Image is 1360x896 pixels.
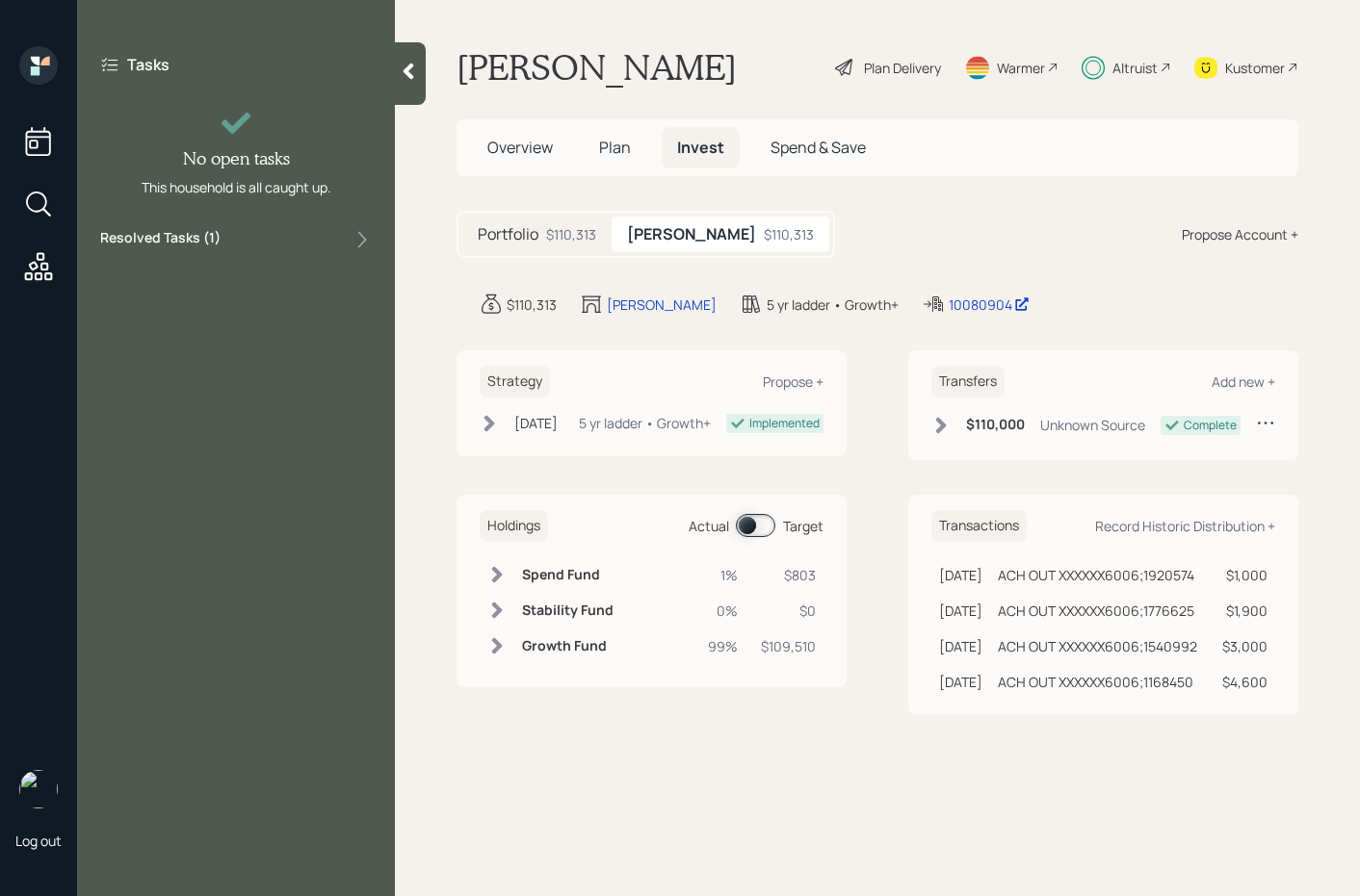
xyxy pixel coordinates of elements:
span: Invest [677,137,724,158]
div: Actual [689,516,729,536]
div: Propose + [763,372,824,391]
img: sami-boghos-headshot.png [19,770,58,808]
div: This household is all caught up. [142,177,331,197]
h6: Transactions [931,510,1027,542]
span: Plan [599,137,631,158]
h6: Holdings [480,510,548,542]
div: [DATE] [514,413,558,433]
div: $110,313 [764,224,814,244]
div: Complete [1184,417,1237,434]
h6: Transfers [931,366,1005,397]
div: [DATE] [939,672,982,692]
div: $3,000 [1222,636,1268,656]
div: ACH OUT XXXXXX6006;1168450 [998,672,1193,692]
div: $110,313 [507,294,557,315]
div: Altruist [1112,58,1158,78]
div: $1,900 [1222,601,1268,621]
h5: [PERSON_NAME] [627,225,756,243]
div: $4,600 [1222,672,1268,692]
div: Plan Delivery [864,58,941,78]
div: Record Historic Distribution + [1095,517,1275,535]
span: Spend & Save [771,137,866,158]
h5: Portfolio [478,225,538,243]
h6: Stability Fund [522,602,614,619]
div: ACH OUT XXXXXX6006;1920574 [998,565,1194,585]
h6: Growth Fund [522,638,614,654]
div: 5 yr ladder • Growth+ [767,294,899,315]
div: 99% [708,636,738,656]
h6: Spend Fund [522,567,614,583]
h1: [PERSON_NAME] [457,46,737,89]
div: Unknown Source [1040,415,1145,435]
div: [DATE] [939,636,982,656]
div: $110,313 [546,224,596,244]
div: $0 [761,601,816,621]
div: Propose Account + [1182,224,1298,244]
div: 1% [708,565,738,585]
div: Warmer [997,58,1045,78]
div: Target [783,516,824,536]
label: Resolved Tasks ( 1 ) [100,228,221,251]
div: 10080904 [949,294,1030,315]
div: ACH OUT XXXXXX6006;1776625 [998,601,1194,621]
div: Kustomer [1225,58,1285,78]
h6: $110,000 [966,417,1025,433]
div: [DATE] [939,601,982,621]
div: 0% [708,601,738,621]
h4: No open tasks [183,148,290,169]
div: $803 [761,565,816,585]
h6: Strategy [480,366,550,397]
div: ACH OUT XXXXXX6006;1540992 [998,636,1197,656]
span: Overview [487,137,553,158]
div: [PERSON_NAME] [607,294,717,315]
div: Log out [15,832,62,850]
div: $1,000 [1222,565,1268,585]
div: Implemented [749,415,820,432]
label: Tasks [127,54,170,75]
div: 5 yr ladder • Growth+ [579,413,711,433]
div: [DATE] [939,565,982,585]
div: $109,510 [761,636,816,656]
div: Add new + [1212,372,1275,391]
